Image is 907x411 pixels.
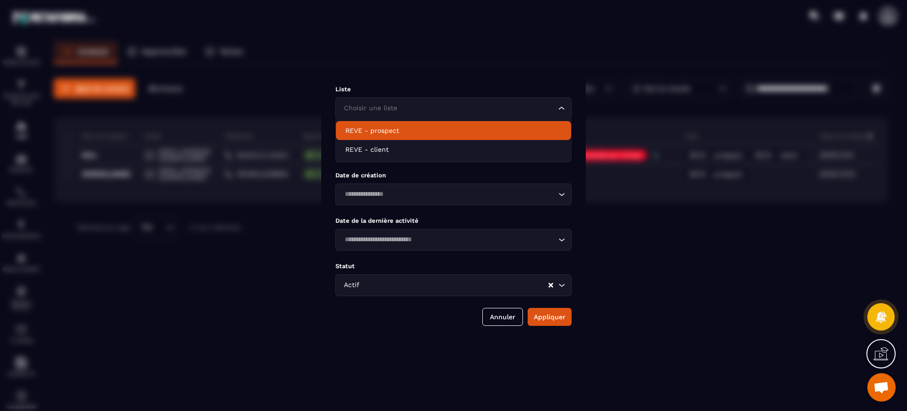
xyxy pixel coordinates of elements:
button: Appliquer [528,308,572,326]
div: Search for option [335,229,572,251]
input: Search for option [342,189,556,200]
div: Search for option [335,184,572,205]
input: Search for option [342,235,556,245]
p: Liste [335,86,572,93]
p: REVE - prospect [345,126,562,135]
div: Search for option [335,274,572,296]
div: Search for option [335,140,572,162]
p: Date de la dernière activité [335,217,572,224]
button: Annuler [482,308,523,326]
p: Date de création [335,172,572,179]
button: Clear Selected [548,281,553,289]
div: Ouvrir le chat [867,373,896,402]
p: Statut [335,262,572,270]
p: REVE - client [345,145,562,154]
input: Search for option [361,280,548,290]
div: Search for option [335,97,572,119]
input: Search for option [342,103,556,114]
span: Actif [342,280,361,290]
